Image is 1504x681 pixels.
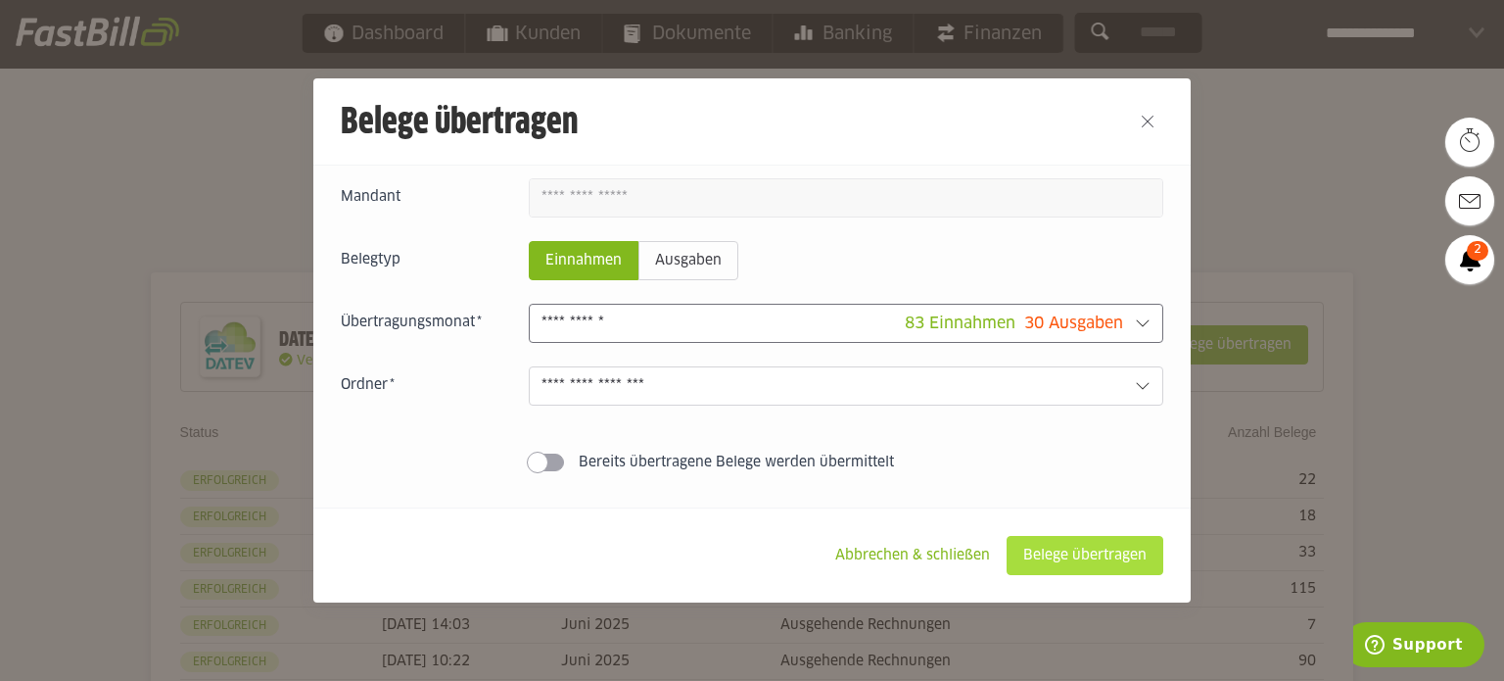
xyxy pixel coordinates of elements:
[638,241,738,280] sl-radio-button: Ausgaben
[1353,622,1484,671] iframe: Öffnet ein Widget, in dem Sie weitere Informationen finden
[1024,316,1123,331] span: 30 Ausgaben
[1007,536,1163,575] sl-button: Belege übertragen
[341,453,1163,472] sl-switch: Bereits übertragene Belege werden übermittelt
[1467,241,1488,261] span: 2
[819,536,1007,575] sl-button: Abbrechen & schließen
[1445,235,1494,284] a: 2
[905,316,1015,331] span: 83 Einnahmen
[529,241,638,280] sl-radio-button: Einnahmen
